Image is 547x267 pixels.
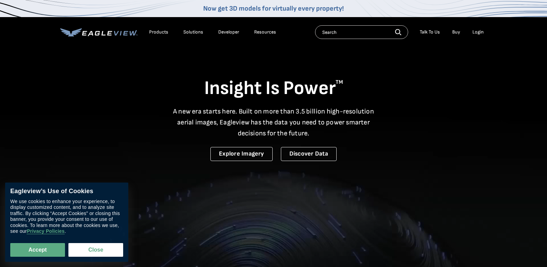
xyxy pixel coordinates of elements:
a: Buy [452,29,460,35]
a: Developer [218,29,239,35]
button: Accept [10,243,65,257]
a: Discover Data [281,147,337,161]
div: We use cookies to enhance your experience, to display customized content, and to analyze site tra... [10,199,123,235]
div: Talk To Us [420,29,440,35]
div: Resources [254,29,276,35]
div: Eagleview’s Use of Cookies [10,188,123,195]
sup: TM [336,79,343,85]
h1: Insight Is Power [60,77,487,101]
div: Products [149,29,168,35]
div: Solutions [183,29,203,35]
input: Search [315,25,408,39]
a: Now get 3D models for virtually every property! [203,4,344,13]
p: A new era starts here. Built on more than 3.5 billion high-resolution aerial images, Eagleview ha... [169,106,378,139]
a: Explore Imagery [210,147,273,161]
button: Close [68,243,123,257]
a: Privacy Policies [27,229,64,235]
div: Login [472,29,484,35]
